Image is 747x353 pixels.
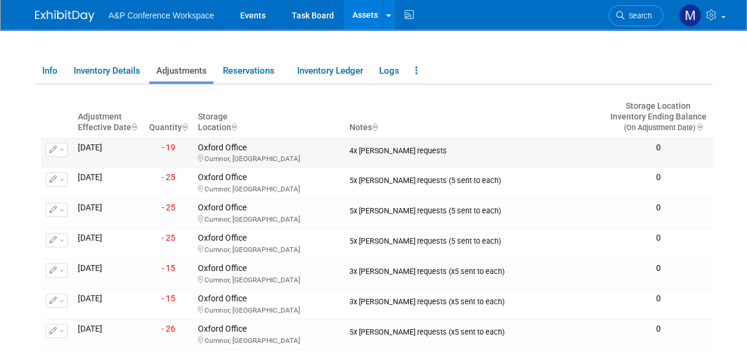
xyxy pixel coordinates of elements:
td: [DATE] [73,319,144,349]
td: [DATE] [73,229,144,259]
div: 0 [609,263,707,274]
div: 5x [PERSON_NAME] requests (5 sent to each) [349,203,599,216]
div: Oxford Office [198,172,340,194]
span: - 15 [162,263,175,273]
a: Info [35,61,64,81]
div: 0 [609,172,707,183]
a: Search [609,5,663,26]
span: - 26 [162,324,175,333]
div: Cumnor, [GEOGRAPHIC_DATA] [198,304,340,315]
span: - 15 [162,294,175,303]
div: 4x [PERSON_NAME] requests [349,143,599,156]
img: ExhibitDay [35,10,94,22]
img: Matt Hambridge [679,4,701,27]
div: 0 [609,143,707,153]
div: Cumnor, [GEOGRAPHIC_DATA] [198,335,340,345]
div: 5x [PERSON_NAME] requests (5 sent to each) [349,172,599,185]
td: [DATE] [73,259,144,289]
td: [DATE] [73,289,144,319]
div: 5x [PERSON_NAME] requests (5 sent to each) [349,233,599,246]
a: Reservations [216,61,288,81]
div: 3x [PERSON_NAME] requests (x5 sent to each) [349,294,599,307]
span: Search [625,11,652,20]
div: Cumnor, [GEOGRAPHIC_DATA] [198,153,340,163]
div: Cumnor, [GEOGRAPHIC_DATA] [198,213,340,224]
div: 0 [609,294,707,304]
div: Cumnor, [GEOGRAPHIC_DATA] [198,183,340,194]
div: 0 [609,203,707,213]
a: Inventory Ledger [290,61,370,81]
div: Oxford Office [198,263,340,285]
th: Quantity : activate to sort column ascending [144,96,193,138]
span: - 19 [162,143,175,152]
div: 3x [PERSON_NAME] requests (x5 sent to each) [349,263,599,276]
span: (On Adjustment Date) [613,123,695,132]
div: 5x [PERSON_NAME] requests (x5 sent to each) [349,324,599,337]
a: Logs [372,61,406,81]
span: - 25 [162,172,175,182]
span: A&P Conference Workspace [109,11,215,20]
th: Storage LocationInventory Ending Balance (On Adjustment Date) : activate to sort column ascending [604,96,712,138]
div: Oxford Office [198,324,340,345]
div: 0 [609,324,707,335]
td: [DATE] [73,198,144,229]
span: - 25 [162,233,175,242]
div: Oxford Office [198,294,340,315]
div: Oxford Office [198,233,340,254]
div: Oxford Office [198,203,340,224]
div: 0 [609,233,707,244]
a: Adjustments [149,61,213,81]
th: Notes : activate to sort column ascending [345,96,604,138]
th: Storage Location : activate to sort column ascending [193,96,345,138]
div: Cumnor, [GEOGRAPHIC_DATA] [198,244,340,254]
td: [DATE] [73,168,144,198]
td: [DATE] [73,138,144,168]
a: Inventory Details [67,61,147,81]
div: Cumnor, [GEOGRAPHIC_DATA] [198,274,340,285]
div: Oxford Office [198,143,340,164]
th: Adjustment Effective Date : activate to sort column ascending [73,96,144,138]
span: - 25 [162,203,175,212]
